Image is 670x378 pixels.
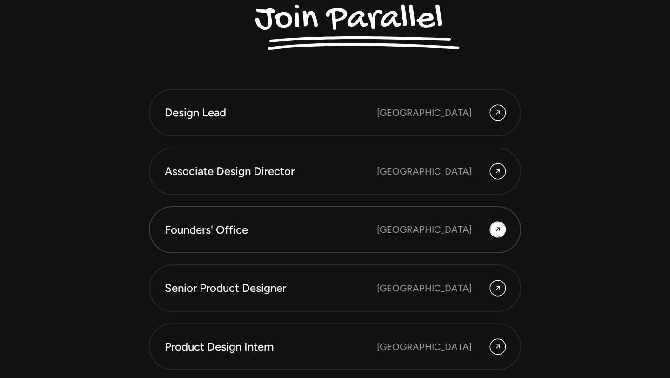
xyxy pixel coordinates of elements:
div: [GEOGRAPHIC_DATA] [377,223,472,236]
a: Associate Design Director [GEOGRAPHIC_DATA] [149,148,521,195]
div: Design Lead [165,105,377,121]
div: Founders' Office [165,222,377,238]
div: Product Design Intern [165,339,377,355]
div: [GEOGRAPHIC_DATA] [377,281,472,295]
div: [GEOGRAPHIC_DATA] [377,340,472,354]
div: [GEOGRAPHIC_DATA] [377,164,472,178]
a: Product Design Intern [GEOGRAPHIC_DATA] [149,323,521,371]
a: Senior Product Designer [GEOGRAPHIC_DATA] [149,264,521,312]
a: Founders' Office [GEOGRAPHIC_DATA] [149,206,521,254]
div: Associate Design Director [165,163,377,179]
div: [GEOGRAPHIC_DATA] [377,106,472,120]
div: Senior Product Designer [165,280,377,296]
a: Design Lead [GEOGRAPHIC_DATA] [149,89,521,136]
